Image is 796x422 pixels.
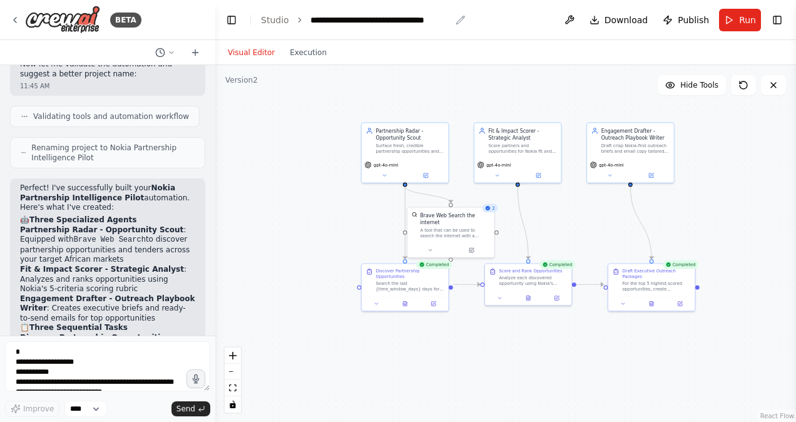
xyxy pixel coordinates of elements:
[416,260,452,269] div: Completed
[586,122,675,183] div: Engagement Drafter - Outreach Playbook WriterDraft crisp Nokia-first outreach briefs and email co...
[402,187,409,259] g: Edge from 91b20fff-95cc-47e5-808a-fc286e38f50a to 35acdf48-2411-4a51-8f16-4833708b3c07
[499,268,562,274] div: Score and Rank Opportunities
[171,401,210,416] button: Send
[760,413,794,419] a: React Flow attribution
[544,294,569,302] button: Open in side panel
[406,171,446,180] button: Open in side panel
[225,347,241,413] div: React Flow controls
[20,265,195,294] li: : Analyzes and ranks opportunities using Nokia's 5-criteria scoring rubric
[489,143,557,154] div: Score partners and opportunities for Nokia fit and commercial impact using a transparent rubric: ...
[739,14,756,26] span: Run
[622,281,690,292] div: For the top 5 highest-scored opportunities, create professional outreach packages consisting of: ...
[110,13,141,28] div: BETA
[150,45,180,60] button: Switch to previous chat
[539,260,575,269] div: Completed
[390,299,420,308] button: View output
[420,212,489,226] div: Brave Web Search the internet
[678,14,709,26] span: Publish
[451,246,491,255] button: Open in side panel
[636,299,666,308] button: View output
[599,162,623,168] span: gpt-4o-mini
[20,183,195,213] p: Perfect! I've successfully built your automation. Here's what I've created:
[20,294,195,324] li: : Creates executive briefs and ready-to-send emails for top opportunities
[20,183,175,202] strong: Nokia Partnership Intelligence Pilot
[601,143,670,154] div: Draft crisp Nokia-first outreach briefs and email copy tailored to the most promising opportuniti...
[225,364,241,380] button: zoom out
[421,299,446,308] button: Open in side panel
[402,187,454,203] g: Edge from 91b20fff-95cc-47e5-808a-fc286e38f50a to fdc06c4c-907d-47eb-9071-53cb9fb2041b
[361,263,449,311] div: CompletedDiscover Partnership OpportunitiesSearch the last {time_window_days} days for partnershi...
[375,281,444,292] div: Search the last {time_window_days} days for partnership and tender signals in {markets} across {f...
[185,45,205,60] button: Start a new chat
[361,122,449,183] div: Partnership Radar - Opportunity ScoutSurface fresh, credible partnership opportunities and relate...
[453,281,481,288] g: Edge from 35acdf48-2411-4a51-8f16-4833708b3c07 to 2f2946bb-51f7-47c4-a738-5db04454cf0d
[186,369,205,388] button: Click to speak your automation idea
[499,275,567,287] div: Analyze each discovered opportunity using Nokia's scoring rubric: Fit with Nokia capabilities (35...
[576,281,604,288] g: Edge from 2f2946bb-51f7-47c4-a738-5db04454cf0d to a9f408f0-c5e4-4e29-b5b7-c403765cc4aa
[375,127,444,142] div: Partnership Radar - Opportunity Scout
[20,333,170,342] strong: Discover Partnership Opportunities
[20,225,183,234] strong: Partnership Radar - Opportunity Scout
[176,404,195,414] span: Send
[668,299,692,308] button: Open in side panel
[513,294,543,302] button: View output
[489,127,557,142] div: Fit & Impact Scorer - Strategic Analyst
[74,235,146,244] code: Brave Web Search
[20,59,195,79] p: Now let me validate the automation and suggest a better project name:
[658,9,714,31] button: Publish
[608,263,696,311] div: CompletedDraft Executive Outreach PackagesFor the top 5 highest-scored opportunities, create prof...
[601,127,670,142] div: Engagement Drafter - Outreach Playbook Writer
[375,268,444,279] div: Discover Partnership Opportunities
[514,187,532,259] g: Edge from 4fc207f5-4794-448f-8c09-b400ba87f0c5 to 2f2946bb-51f7-47c4-a738-5db04454cf0d
[412,212,417,217] img: BraveSearchTool
[25,6,100,34] img: Logo
[622,268,690,279] div: Draft Executive Outreach Packages
[20,81,195,91] div: 11:45 AM
[627,187,655,259] g: Edge from bb823d4a-bd04-475b-9b15-ba61ba1f0e8f to a9f408f0-c5e4-4e29-b5b7-c403765cc4aa
[282,45,334,60] button: Execution
[20,294,195,313] strong: Engagement Drafter - Outreach Playbook Writer
[492,205,494,211] span: 2
[261,14,466,26] nav: breadcrumb
[20,265,184,274] strong: Fit & Impact Scorer - Strategic Analyst
[631,171,671,180] button: Open in side panel
[20,323,195,333] h2: 📋
[605,14,648,26] span: Download
[486,162,511,168] span: gpt-4o-mini
[584,9,653,31] button: Download
[5,401,59,417] button: Improve
[261,15,289,25] a: Studio
[484,263,573,306] div: CompletedScore and Rank OpportunitiesAnalyze each discovered opportunity using Nokia's scoring ru...
[663,260,698,269] div: Completed
[23,404,54,414] span: Improve
[31,143,195,163] span: Renaming project to Nokia Partnership Intelligence Pilot
[420,227,489,239] div: A tool that can be used to search the internet with a search_query.
[375,143,444,154] div: Surface fresh, credible partnership opportunities and related tenders/programs in {markets} acros...
[20,333,195,382] li: : Searches for recent opportunities in [GEOGRAPHIC_DATA], [GEOGRAPHIC_DATA], and [GEOGRAPHIC_DATA...
[33,111,189,121] span: Validating tools and automation workflow
[225,380,241,396] button: fit view
[29,323,128,332] strong: Three Sequential Tasks
[225,347,241,364] button: zoom in
[719,9,761,31] button: Run
[518,171,558,180] button: Open in side panel
[20,225,195,265] li: : Equipped with to discover partnership opportunities and tenders across your target African markets
[768,11,786,29] button: Show right sidebar
[223,11,240,29] button: Hide left sidebar
[474,122,562,183] div: Fit & Impact Scorer - Strategic AnalystScore partners and opportunities for Nokia fit and commerc...
[220,45,282,60] button: Visual Editor
[374,162,398,168] span: gpt-4o-mini
[29,215,136,224] strong: Three Specialized Agents
[20,215,195,225] h2: 🤖
[658,75,726,95] button: Hide Tools
[225,75,258,85] div: Version 2
[407,207,495,258] div: 2BraveSearchToolBrave Web Search the internetA tool that can be used to search the internet with ...
[225,396,241,413] button: toggle interactivity
[680,80,718,90] span: Hide Tools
